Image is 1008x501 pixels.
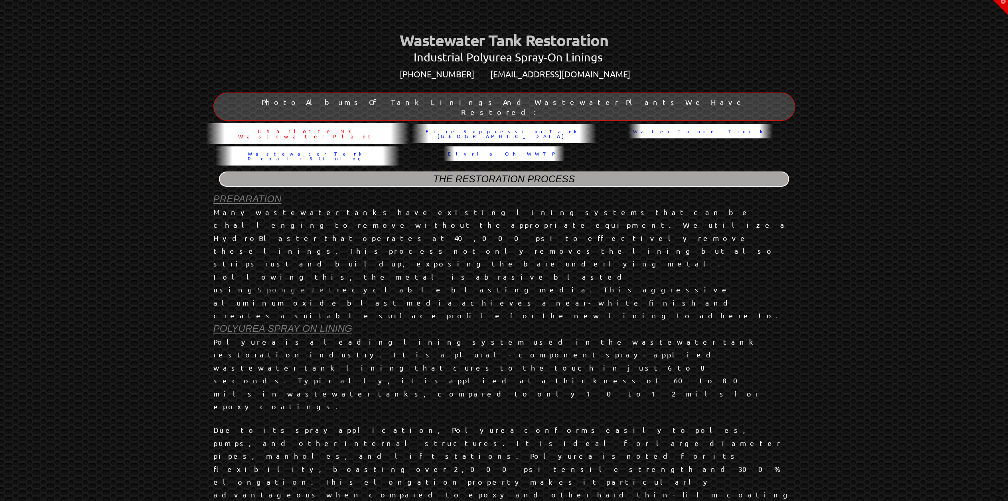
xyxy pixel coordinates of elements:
span: Charlotte NC Wastewater Plant [211,128,405,139]
a: SpongeJet [258,285,337,294]
center: Wastewater Tank Restoration [211,29,797,51]
a: Fire Suppression Tank [GEOGRAPHIC_DATA] [410,124,598,143]
span: POLYUREA SPRAY ON LINING [213,323,353,334]
a: Wastewater Tank Repair & Lining [213,146,402,166]
center: Industrial Polyurea Spray-On Linings [214,49,802,65]
span: Elyria Oh WWTP [448,151,560,156]
span: The Restoration Process [433,174,575,184]
center: [PHONE_NUMBER] [EMAIL_ADDRESS][DOMAIN_NAME] [235,68,795,80]
span: Polyurea is a leading lining system used in the wastewater tank restoration industry. It is a plu... [213,337,761,410]
span: PREPARATION [213,193,282,204]
a: Back to Top [990,483,1004,497]
a: Elyria Oh WWTP [442,146,566,161]
span: Water Tanker Truck [633,129,768,134]
span: Wastewater Tank Repair & Lining [219,151,396,161]
div: Photo Albums Of Tank Linings And Wastewater Plants We Have Restored: [213,93,795,121]
a: Charlotte NC Wastewater Plant [204,123,411,144]
a: Water Tanker Truck [627,124,774,138]
span: Fire Suppression Tank [GEOGRAPHIC_DATA] [416,129,592,138]
span: Many wastewater tanks have existing lining systems that can be challenging to remove without the ... [213,208,789,320]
